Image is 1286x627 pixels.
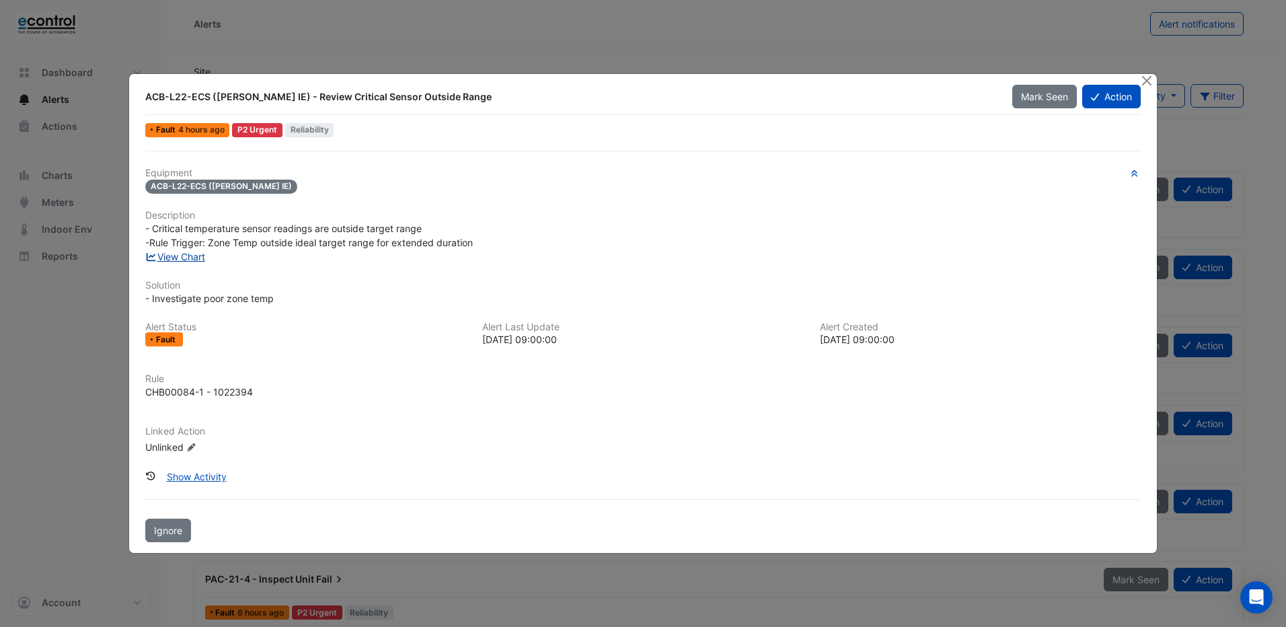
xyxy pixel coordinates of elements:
[145,426,1141,437] h6: Linked Action
[186,443,196,453] fa-icon: Edit Linked Action
[482,322,803,333] h6: Alert Last Update
[1012,85,1077,108] button: Mark Seen
[145,280,1141,291] h6: Solution
[1140,74,1154,88] button: Close
[145,440,307,454] div: Unlinked
[145,373,1141,385] h6: Rule
[145,385,253,399] div: CHB00084-1 - 1022394
[145,251,205,262] a: View Chart
[285,123,334,137] span: Reliability
[156,336,178,344] span: Fault
[232,123,282,137] div: P2 Urgent
[482,332,803,346] div: [DATE] 09:00:00
[1082,85,1141,108] button: Action
[154,525,182,536] span: Ignore
[145,223,473,248] span: - Critical temperature sensor readings are outside target range -Rule Trigger: Zone Temp outside ...
[145,210,1141,221] h6: Description
[145,180,297,194] span: ACB-L22-ECS ([PERSON_NAME] IE)
[1021,91,1068,102] span: Mark Seen
[145,90,995,104] div: ACB-L22-ECS ([PERSON_NAME] IE) - Review Critical Sensor Outside Range
[145,322,466,333] h6: Alert Status
[156,126,178,134] span: Fault
[158,465,235,488] button: Show Activity
[145,168,1141,179] h6: Equipment
[145,519,191,542] button: Ignore
[178,124,225,135] span: Mon 29-Sep-2025 09:00 AEST
[1240,581,1273,614] div: Open Intercom Messenger
[820,322,1141,333] h6: Alert Created
[820,332,1141,346] div: [DATE] 09:00:00
[145,293,274,304] span: - Investigate poor zone temp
